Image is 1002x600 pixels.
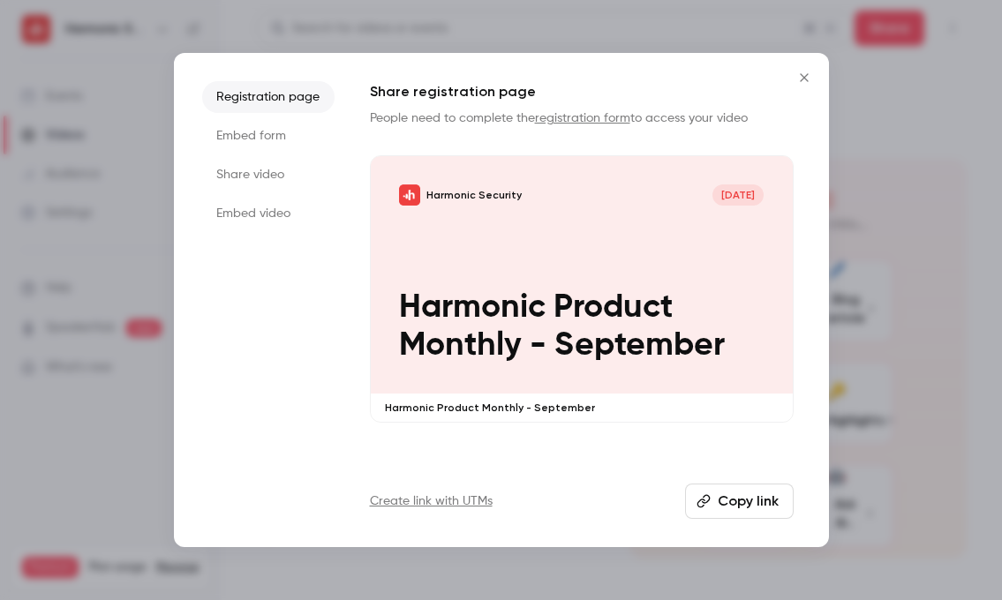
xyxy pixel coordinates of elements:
a: Harmonic Product Monthly - SeptemberHarmonic Security[DATE]Harmonic Product Monthly - SeptemberHa... [370,155,794,423]
img: Harmonic Product Monthly - September [399,184,420,206]
p: People need to complete the to access your video [370,109,794,127]
li: Embed video [202,198,335,229]
p: Harmonic Product Monthly - September [399,289,765,365]
p: Harmonic Security [426,188,522,202]
a: Create link with UTMs [370,492,493,510]
span: [DATE] [712,184,765,206]
button: Copy link [685,484,794,519]
h1: Share registration page [370,81,794,102]
button: Close [787,60,822,95]
li: Share video [202,159,335,191]
li: Registration page [202,81,335,113]
p: Harmonic Product Monthly - September [385,401,779,415]
a: registration form [535,112,630,124]
li: Embed form [202,120,335,152]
